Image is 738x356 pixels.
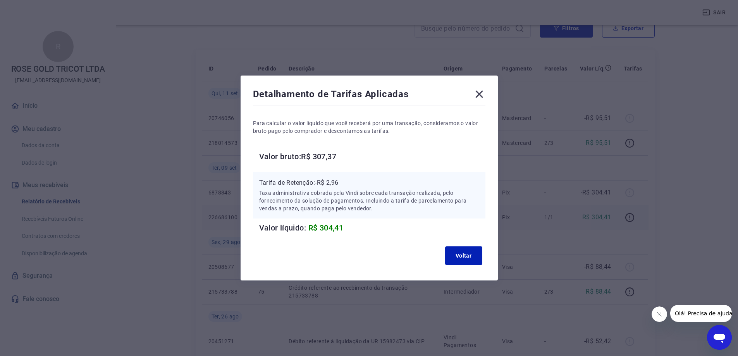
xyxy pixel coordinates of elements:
iframe: Botão para abrir a janela de mensagens [707,325,732,350]
p: Para calcular o valor líquido que você receberá por uma transação, consideramos o valor bruto pag... [253,119,485,135]
p: Tarifa de Retenção: -R$ 2,96 [259,178,479,187]
button: Voltar [445,246,482,265]
iframe: Fechar mensagem [652,306,667,322]
iframe: Mensagem da empresa [670,305,732,322]
p: Taxa administrativa cobrada pela Vindi sobre cada transação realizada, pelo fornecimento da soluç... [259,189,479,212]
div: Detalhamento de Tarifas Aplicadas [253,88,485,103]
h6: Valor líquido: [259,222,485,234]
h6: Valor bruto: R$ 307,37 [259,150,485,163]
span: R$ 304,41 [308,223,344,232]
span: Olá! Precisa de ajuda? [5,5,65,12]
